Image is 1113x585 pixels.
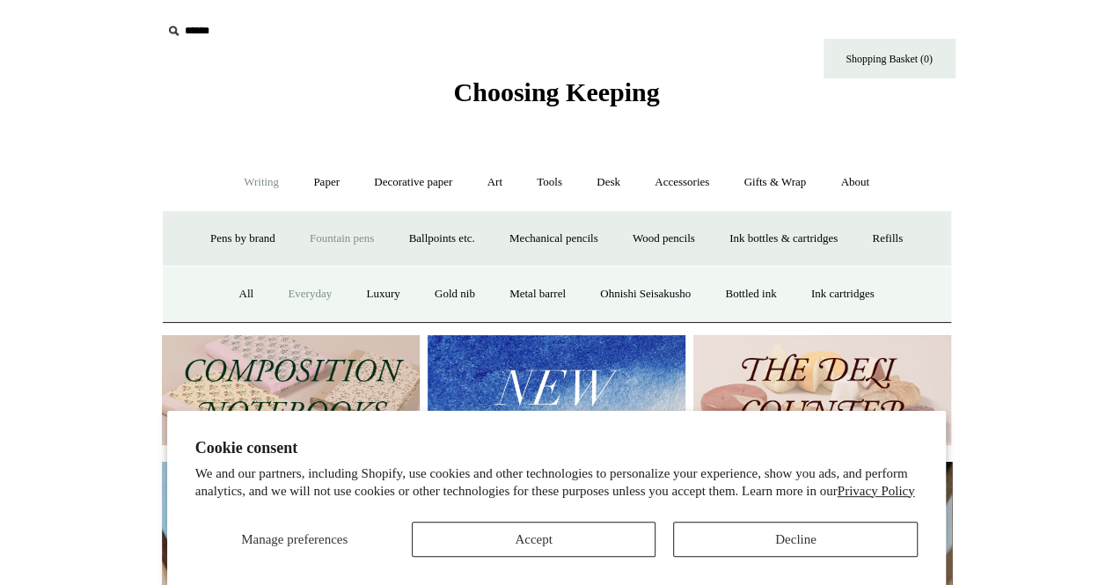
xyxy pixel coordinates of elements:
[412,522,656,557] button: Accept
[428,335,685,445] img: New.jpg__PID:f73bdf93-380a-4a35-bcfe-7823039498e1
[824,159,885,206] a: About
[419,271,491,318] a: Gold nib
[272,271,348,318] a: Everyday
[350,271,415,318] a: Luxury
[241,532,348,546] span: Manage preferences
[472,159,518,206] a: Art
[223,271,269,318] a: All
[453,91,659,104] a: Choosing Keeping
[228,159,295,206] a: Writing
[714,216,853,262] a: Ink bottles & cartridges
[195,522,394,557] button: Manage preferences
[693,335,951,445] img: The Deli Counter
[709,271,792,318] a: Bottled ink
[795,271,890,318] a: Ink cartridges
[162,335,420,445] img: 202302 Composition ledgers.jpg__PID:69722ee6-fa44-49dd-a067-31375e5d54ec
[194,216,291,262] a: Pens by brand
[521,159,578,206] a: Tools
[581,159,636,206] a: Desk
[494,271,582,318] a: Metal barrel
[195,465,919,500] p: We and our partners, including Shopify, use cookies and other technologies to personalize your ex...
[393,216,491,262] a: Ballpoints etc.
[824,39,956,78] a: Shopping Basket (0)
[728,159,822,206] a: Gifts & Wrap
[639,159,725,206] a: Accessories
[856,216,919,262] a: Refills
[617,216,711,262] a: Wood pencils
[673,522,918,557] button: Decline
[453,77,659,106] span: Choosing Keeping
[838,484,915,498] a: Privacy Policy
[494,216,614,262] a: Mechanical pencils
[297,159,355,206] a: Paper
[584,271,707,318] a: Ohnishi Seisakusho
[358,159,468,206] a: Decorative paper
[294,216,390,262] a: Fountain pens
[195,439,919,457] h2: Cookie consent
